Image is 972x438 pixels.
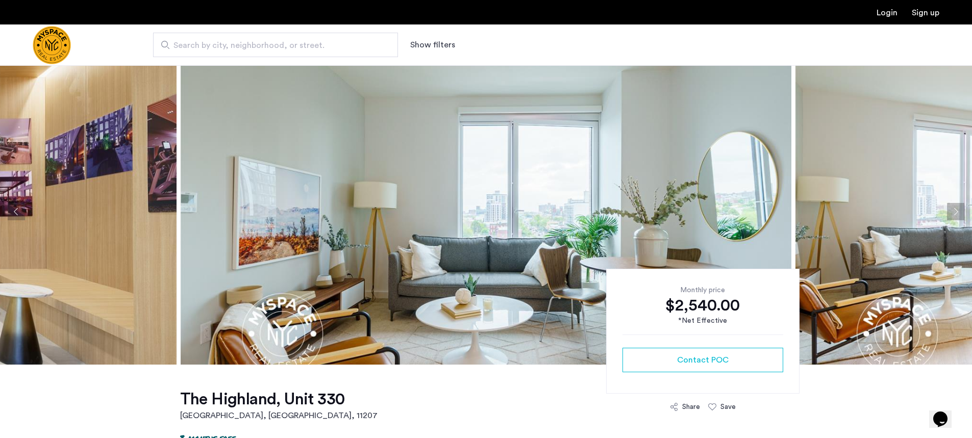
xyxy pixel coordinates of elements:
[947,203,964,220] button: Next apartment
[622,295,783,316] div: $2,540.00
[622,285,783,295] div: Monthly price
[677,354,729,366] span: Contact POC
[180,409,378,422] h2: [GEOGRAPHIC_DATA], [GEOGRAPHIC_DATA] , 11207
[173,39,369,51] span: Search by city, neighborhood, or street.
[929,397,962,428] iframe: chat widget
[622,348,783,372] button: button
[912,9,939,17] a: Registration
[153,33,398,57] input: Apartment Search
[8,203,25,220] button: Previous apartment
[682,402,700,412] div: Share
[720,402,736,412] div: Save
[877,9,898,17] a: Login
[622,316,783,326] div: *Net Effective
[180,389,378,409] h1: The Highland, Unit 330
[33,26,71,64] a: Cazamio Logo
[410,39,455,51] button: Show or hide filters
[181,59,791,365] img: apartment
[33,26,71,64] img: logo
[180,389,378,422] a: The Highland, Unit 330[GEOGRAPHIC_DATA], [GEOGRAPHIC_DATA], 11207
